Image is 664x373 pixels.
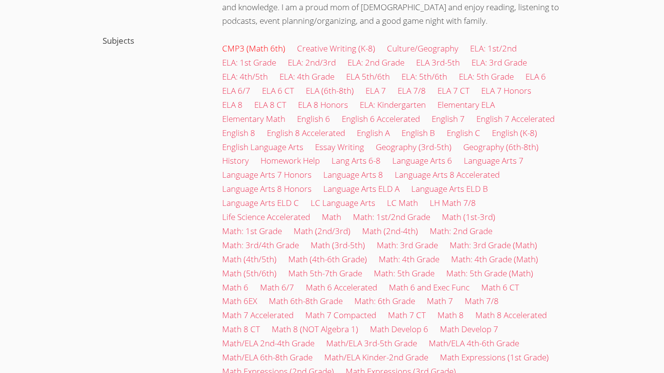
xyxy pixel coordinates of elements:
a: Lang Arts 6-8 [332,155,381,166]
a: Math 8 Accelerated [475,309,547,321]
a: Life Science Accelerated [222,211,310,222]
a: English 7 Accelerated [476,113,555,124]
a: ELA 8 [222,99,243,110]
a: Math: 3rd/4th Grade [222,239,299,251]
a: ELA 6 [525,71,546,82]
a: Math 6 [222,282,248,293]
a: English C [447,127,480,138]
a: English Language Arts [222,141,303,153]
a: English 6 [297,113,330,124]
a: Math 6EX [222,295,257,306]
a: ELA (6th-8th) [306,85,354,96]
a: ELA 3rd-5th [416,57,460,68]
a: Creative Writing (K-8) [297,43,375,54]
a: ELA 8 CT [254,99,286,110]
a: Math Develop 7 [440,323,498,335]
a: ELA: 1st Grade [222,57,276,68]
a: Homework Help [261,155,320,166]
a: English 7 [432,113,465,124]
a: Math: 6th Grade [354,295,415,306]
a: Math 7/8 [465,295,499,306]
a: Math 6th-8th Grade [269,295,343,306]
a: English 6 Accelerated [342,113,420,124]
a: ELA: 2nd Grade [348,57,404,68]
a: Math/ELA 4th-6th Grade [429,338,519,349]
a: Math 7 [427,295,453,306]
a: ELA 7/8 [398,85,426,96]
a: Language Arts 7 [464,155,524,166]
a: ELA: 2nd/3rd [288,57,336,68]
a: Math: 4th Grade (Math) [451,254,538,265]
a: Math: 3rd Grade [377,239,438,251]
a: Language Arts ELD C [222,197,299,208]
a: ELA 6 CT [262,85,294,96]
a: LH Math 7/8 [430,197,476,208]
a: Geography (6th-8th) [463,141,539,153]
a: Math 7 CT [388,309,426,321]
a: Language Arts ELD A [323,183,400,194]
a: Math (2nd/3rd) [294,225,350,237]
a: English 8 Accelerated [267,127,345,138]
a: Language Arts 8 Accelerated [395,169,500,180]
a: ELA: 3rd Grade [472,57,527,68]
a: ELA 8 Honors [298,99,348,110]
a: Math 6 and Exec Func [389,282,470,293]
a: ELA 7 [366,85,386,96]
a: Math 5th-7th Grade [288,268,362,279]
a: Math 7 Accelerated [222,309,294,321]
a: Culture/Geography [387,43,458,54]
a: Math (1st-3rd) [442,211,495,222]
a: Math/ELA 2nd-4th Grade [222,338,315,349]
a: ELA: Kindergarten [360,99,426,110]
a: Language Arts 7 Honors [222,169,312,180]
a: Math: 5th Grade (Math) [446,268,533,279]
a: ELA 5th/6th [346,71,390,82]
a: Math (5th/6th) [222,268,277,279]
a: ELA: 4th Grade [280,71,334,82]
a: Math Expressions (1st Grade) [440,352,549,363]
a: ELA: 1st/2nd [470,43,517,54]
a: ELA 6/7 [222,85,250,96]
a: Math (3rd-5th) [311,239,365,251]
a: Language Arts 8 [323,169,383,180]
a: Math 6 Accelerated [306,282,377,293]
label: Subjects [103,35,134,46]
a: Math: 1st/2nd Grade [353,211,430,222]
a: Essay Writing [315,141,364,153]
a: Language Arts ELD B [411,183,488,194]
a: LC Math [387,197,418,208]
a: Math 6 CT [481,282,519,293]
a: Math: 3rd Grade (Math) [450,239,537,251]
a: ELA: 4th/5th [222,71,268,82]
a: English 8 [222,127,255,138]
a: Math: 1st Grade [222,225,282,237]
a: Math: 2nd Grade [430,225,492,237]
a: Math (4th-6th Grade) [288,254,367,265]
a: Math [322,211,341,222]
a: Language Arts 6 [392,155,452,166]
a: Math 8 (NOT Algebra 1) [272,323,358,335]
a: Math/ELA Kinder-2nd Grade [324,352,428,363]
a: Geography (3rd-5th) [376,141,452,153]
a: Math Develop 6 [370,323,428,335]
a: Math: 5th Grade [374,268,435,279]
a: Math/ELA 3rd-5th Grade [326,338,417,349]
a: Math/ELA 6th-8th Grade [222,352,313,363]
a: LC Language Arts [311,197,375,208]
a: English A [357,127,390,138]
a: History [222,155,249,166]
a: Elementary Math [222,113,285,124]
a: ELA: 5th Grade [459,71,514,82]
a: Language Arts 8 Honors [222,183,312,194]
a: English B [402,127,435,138]
a: Math 7 Compacted [305,309,376,321]
a: CMP3 (Math 6th) [222,43,285,54]
a: English (K-8) [492,127,537,138]
a: ELA 7 Honors [481,85,531,96]
a: Math: 4th Grade [379,254,439,265]
a: ELA: 5th/6th [402,71,447,82]
a: Math (2nd-4th) [362,225,418,237]
a: Math (4th/5th) [222,254,277,265]
a: Math 8 CT [222,323,260,335]
a: Math 8 [437,309,464,321]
